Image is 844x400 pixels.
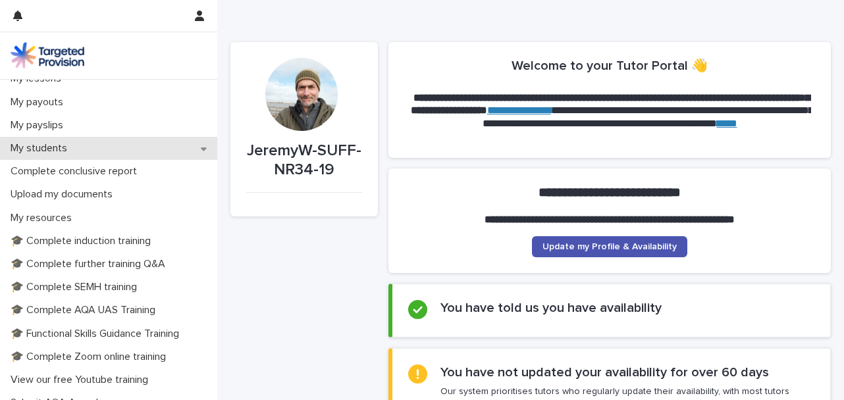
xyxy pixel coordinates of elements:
span: Update my Profile & Availability [542,242,677,251]
h2: You have told us you have availability [440,300,662,316]
p: 🎓 Complete AQA UAS Training [5,304,166,316]
p: Upload my documents [5,188,123,201]
p: 🎓 Complete Zoom online training [5,351,176,363]
img: M5nRWzHhSzIhMunXDL62 [11,42,84,68]
p: My lessons [5,72,72,85]
p: 🎓 Complete further training Q&A [5,258,176,270]
p: View our free Youtube training [5,374,159,386]
p: 🎓 Functional Skills Guidance Training [5,328,190,340]
p: My payslips [5,119,74,132]
p: JeremyW-SUFF-NR34-19 [246,141,362,180]
p: My students [5,142,78,155]
p: My payouts [5,96,74,109]
p: 🎓 Complete SEMH training [5,281,147,293]
p: Complete conclusive report [5,165,147,178]
h2: You have not updated your availability for over 60 days [440,364,769,380]
h2: Welcome to your Tutor Portal 👋 [512,58,708,74]
a: Update my Profile & Availability [532,236,687,257]
p: 🎓 Complete induction training [5,235,161,247]
p: My resources [5,212,82,224]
